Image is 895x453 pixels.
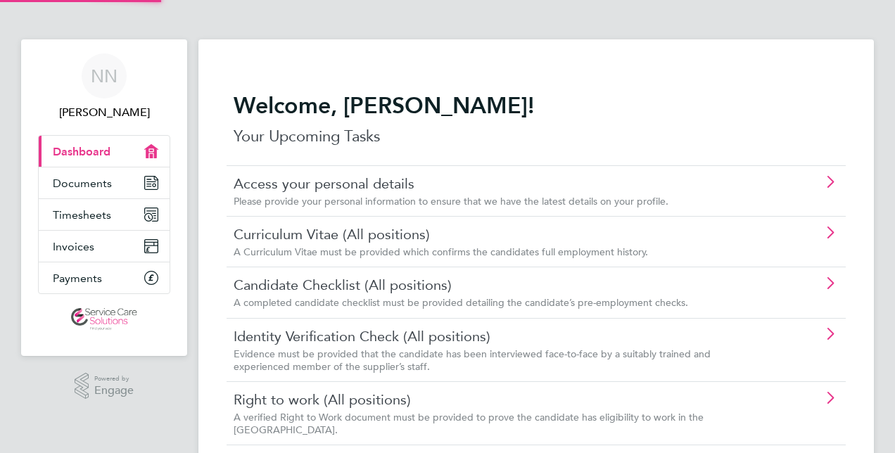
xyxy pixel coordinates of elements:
[21,39,187,356] nav: Main navigation
[39,167,170,198] a: Documents
[39,199,170,230] a: Timesheets
[71,308,137,331] img: servicecare-logo-retina.png
[38,104,170,121] span: Nicole Nyamwiza
[234,125,839,148] p: Your Upcoming Tasks
[234,390,759,409] a: Right to work (All positions)
[53,208,111,222] span: Timesheets
[53,145,110,158] span: Dashboard
[38,53,170,121] a: NN[PERSON_NAME]
[234,174,759,193] a: Access your personal details
[234,347,711,373] span: Evidence must be provided that the candidate has been interviewed face-to-face by a suitably trai...
[234,276,759,294] a: Candidate Checklist (All positions)
[91,67,118,85] span: NN
[53,272,102,285] span: Payments
[39,262,170,293] a: Payments
[234,245,648,258] span: A Curriculum Vitae must be provided which confirms the candidates full employment history.
[39,231,170,262] a: Invoices
[234,296,688,309] span: A completed candidate checklist must be provided detailing the candidate’s pre-employment checks.
[39,136,170,167] a: Dashboard
[234,225,759,243] a: Curriculum Vitae (All positions)
[234,195,668,208] span: Please provide your personal information to ensure that we have the latest details on your profile.
[94,373,134,385] span: Powered by
[53,177,112,190] span: Documents
[234,91,839,120] h2: Welcome, [PERSON_NAME]!
[53,240,94,253] span: Invoices
[234,327,759,345] a: Identity Verification Check (All positions)
[38,308,170,331] a: Go to home page
[234,411,704,436] span: A verified Right to Work document must be provided to prove the candidate has eligibility to work...
[75,373,134,400] a: Powered byEngage
[94,385,134,397] span: Engage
